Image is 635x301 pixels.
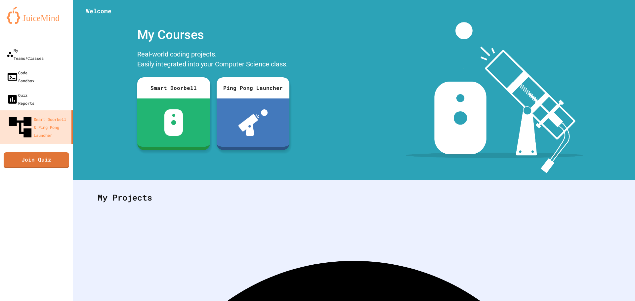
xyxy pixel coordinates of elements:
div: Ping Pong Launcher [217,77,289,98]
div: Quiz Reports [7,91,34,107]
img: ppl-with-ball.png [238,109,268,136]
img: sdb-white.svg [164,109,183,136]
div: My Projects [91,185,617,210]
div: Smart Doorbell & Ping Pong Launcher [7,114,69,141]
img: banner-image-my-projects.png [406,22,583,173]
div: My Courses [134,22,293,48]
div: Smart Doorbell [137,77,210,98]
div: Real-world coding projects. Easily integrated into your Computer Science class. [134,48,293,72]
div: Code Sandbox [7,69,34,85]
div: My Teams/Classes [7,46,44,62]
img: logo-orange.svg [7,7,66,24]
a: Join Quiz [4,152,69,168]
